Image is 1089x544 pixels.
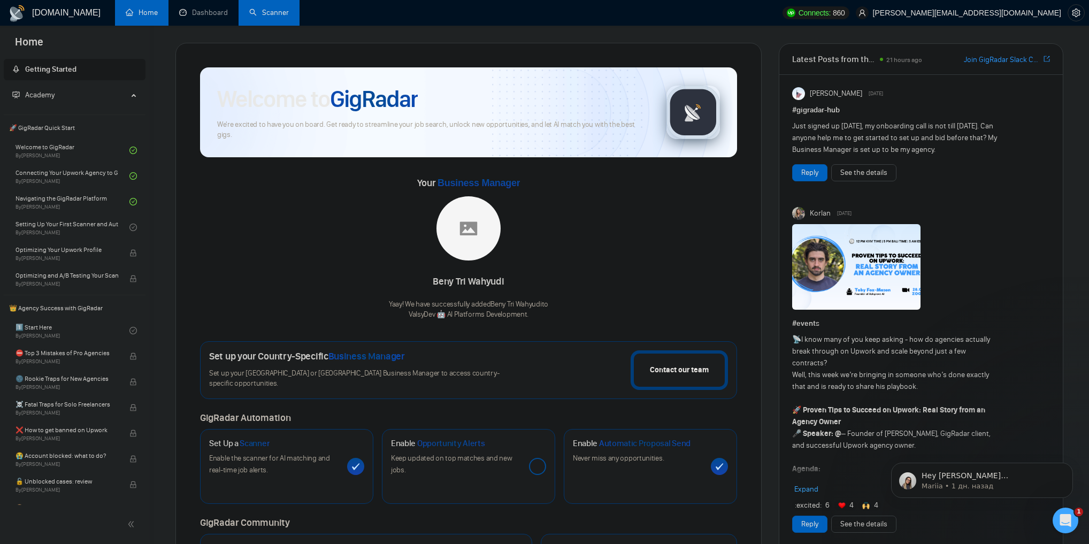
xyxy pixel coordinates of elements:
h1: Welcome to [217,85,418,113]
strong: Speaker: [803,429,833,438]
span: fund-projection-screen [12,91,20,98]
span: By [PERSON_NAME] [16,410,118,416]
a: Connecting Your Upwork Agency to GigRadarBy[PERSON_NAME] [16,164,129,188]
span: By [PERSON_NAME] [16,281,118,287]
span: Business Manager [328,350,405,362]
span: 21 hours ago [886,56,922,64]
button: See the details [831,164,896,181]
span: lock [129,430,137,437]
button: setting [1068,4,1085,21]
span: lock [129,404,137,411]
div: Just signed up [DATE], my onboarding call is not till [DATE]. Can anyone help me to get started t... [792,120,999,156]
span: By [PERSON_NAME] [16,384,118,390]
span: 🚀 GigRadar Quick Start [5,117,144,139]
span: lock [129,353,137,360]
span: ⛔ Top 3 Mistakes of Pro Agencies [16,348,118,358]
a: setting [1068,9,1085,17]
span: check-circle [129,198,137,205]
span: We're excited to have you on board. Get ready to streamline your job search, unlock new opportuni... [217,120,649,140]
img: Korlan [792,207,805,220]
span: Latest Posts from the GigRadar Community [792,52,877,66]
span: Optimizing and A/B Testing Your Scanner for Better Results [16,270,118,281]
span: check-circle [129,172,137,180]
button: Reply [792,516,827,533]
span: user [858,9,866,17]
a: Navigating the GigRadar PlatformBy[PERSON_NAME] [16,190,129,213]
strong: Proven Tips to Succeed on Upwork: Real Story from an Agency Owner [792,405,985,426]
button: Reply [792,164,827,181]
span: By [PERSON_NAME] [16,487,118,493]
span: check-circle [129,224,137,231]
img: F09C1F8H75G-Event%20with%20Tobe%20Fox-Mason.png [792,224,921,310]
img: gigradar-logo.png [666,86,720,139]
a: Reply [801,167,818,179]
span: [PERSON_NAME] [810,88,862,99]
span: GigRadar Community [200,517,290,528]
img: Anisuzzaman Khan [792,87,805,100]
span: Your [417,177,520,189]
strong: @ [835,429,841,438]
span: lock [129,378,137,386]
a: Welcome to GigRadarBy[PERSON_NAME] [16,139,129,162]
a: searchScanner [249,8,289,17]
h1: Enable [391,438,485,449]
span: Optimizing Your Upwork Profile [16,244,118,255]
h1: # events [792,318,1050,330]
a: dashboardDashboard [179,8,228,17]
span: lock [129,455,137,463]
span: 👑 Agency Success with GigRadar [5,297,144,319]
li: Getting Started [4,59,145,80]
span: check-circle [129,327,137,334]
span: ☠️ Fatal Traps for Solo Freelancers [16,399,118,410]
span: 🌚 Rookie Traps for New Agencies [16,373,118,384]
a: Reply [801,518,818,530]
span: double-left [127,519,138,530]
iframe: Intercom notifications сообщение [875,440,1089,515]
span: 📡 [792,335,801,344]
a: Join GigRadar Slack Community [964,54,1041,66]
a: See the details [840,518,887,530]
a: export [1044,54,1050,64]
span: By [PERSON_NAME] [16,255,118,262]
span: By [PERSON_NAME] [16,461,118,468]
span: GigRadar [330,85,418,113]
span: export [1044,55,1050,63]
div: Contact our team [650,364,709,376]
span: [DATE] [869,89,883,98]
span: GigRadar Automation [200,412,290,424]
div: Yaay! We have successfully added Beny Tri Wahyudi to [389,300,548,320]
span: setting [1068,9,1084,17]
span: 1 [1075,508,1083,516]
span: Korlan [810,208,831,219]
span: 860 [833,7,845,19]
a: Setting Up Your First Scanner and Auto-BidderBy[PERSON_NAME] [16,216,129,239]
span: By [PERSON_NAME] [16,435,118,442]
a: homeHome [126,8,158,17]
span: lock [129,481,137,488]
span: rocket [12,65,20,73]
span: Never miss any opportunities. [573,454,664,463]
div: Beny Tri Wahyudi [389,273,548,291]
span: Home [6,34,52,57]
span: Keep updated on top matches and new jobs. [391,454,512,474]
span: Opportunity Alerts [417,438,485,449]
span: :excited: [795,500,822,511]
h1: Set Up a [209,438,270,449]
span: Business Manager [438,178,520,188]
span: Expand [794,485,818,494]
iframe: Intercom live chat [1053,508,1078,533]
span: 🚀 [792,405,801,415]
p: ValsyDev 🤖 AI Platforms Development . [389,310,548,320]
span: 🙈 Getting over Upwork? [16,502,118,512]
span: Academy [12,90,55,99]
span: 😭 Account blocked: what to do? [16,450,118,461]
img: upwork-logo.png [787,9,795,17]
span: lock [129,249,137,257]
h1: Set up your Country-Specific [209,350,405,362]
span: 6 [825,500,830,511]
span: 🎤 [792,429,801,438]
